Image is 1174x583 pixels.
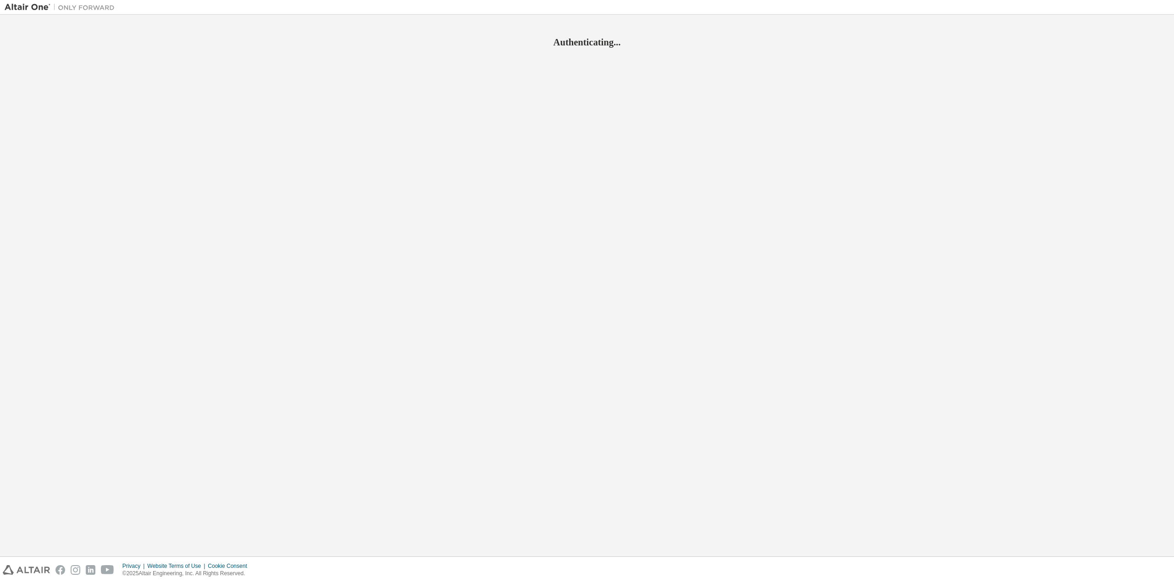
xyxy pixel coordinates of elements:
[208,562,252,570] div: Cookie Consent
[147,562,208,570] div: Website Terms of Use
[71,565,80,575] img: instagram.svg
[3,565,50,575] img: altair_logo.svg
[5,3,119,12] img: Altair One
[5,36,1169,48] h2: Authenticating...
[55,565,65,575] img: facebook.svg
[101,565,114,575] img: youtube.svg
[122,562,147,570] div: Privacy
[122,570,253,577] p: © 2025 Altair Engineering, Inc. All Rights Reserved.
[86,565,95,575] img: linkedin.svg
